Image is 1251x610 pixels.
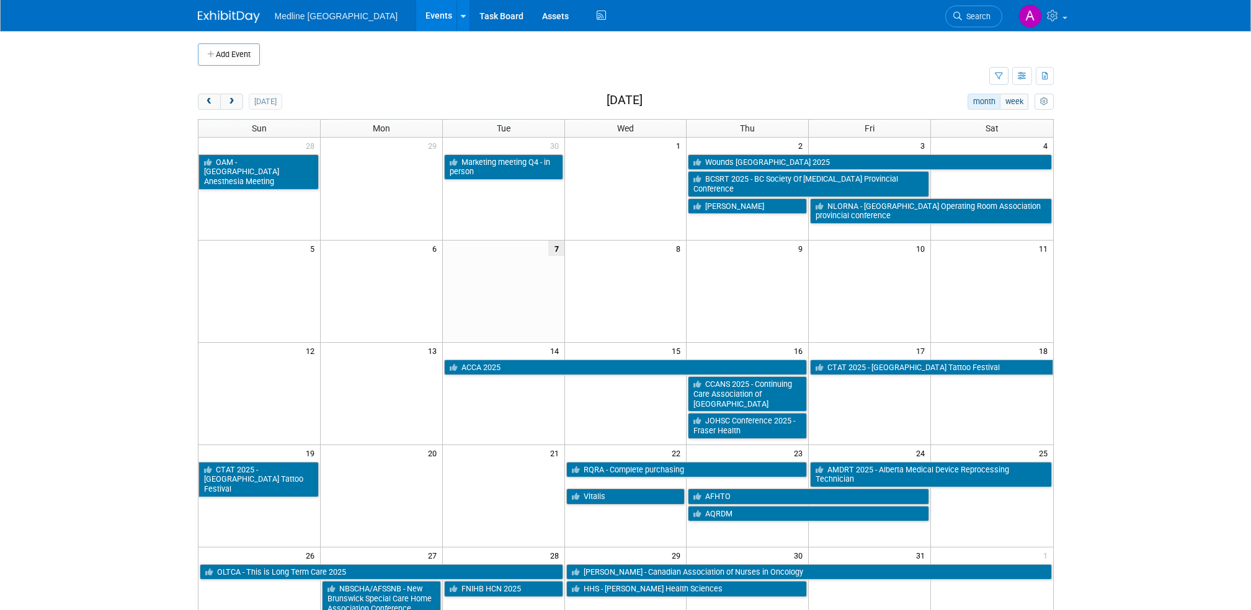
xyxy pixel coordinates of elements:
span: Medline [GEOGRAPHIC_DATA] [275,11,398,21]
span: 26 [305,547,320,563]
a: [PERSON_NAME] [688,198,807,214]
span: 29 [427,138,442,153]
span: Thu [740,123,755,133]
span: Search [962,12,991,21]
span: Wed [617,123,634,133]
span: 16 [793,343,808,358]
a: CCANS 2025 - Continuing Care Association of [GEOGRAPHIC_DATA] [688,376,807,412]
button: month [968,94,1000,110]
span: 10 [915,241,930,256]
span: 25 [1038,445,1053,461]
span: 1 [1042,547,1053,563]
span: 14 [549,343,564,358]
span: 3 [919,138,930,153]
span: 7 [548,241,564,256]
button: myCustomButton [1035,94,1053,110]
a: HHS - [PERSON_NAME] Health Sciences [566,581,808,597]
a: Vitalis [566,488,685,505]
a: BCSRT 2025 - BC Society Of [MEDICAL_DATA] Provincial Conference [688,171,929,197]
span: 27 [427,547,442,563]
span: 1 [675,138,686,153]
a: Wounds [GEOGRAPHIC_DATA] 2025 [688,154,1051,170]
span: Mon [373,123,390,133]
span: 4 [1042,138,1053,153]
span: 22 [670,445,686,461]
a: AQRDM [688,506,929,522]
span: 30 [549,138,564,153]
span: 24 [915,445,930,461]
a: CTAT 2025 - [GEOGRAPHIC_DATA] Tattoo Festival [810,360,1053,376]
button: Add Event [198,43,260,66]
span: Sun [252,123,267,133]
span: 29 [670,547,686,563]
span: Fri [865,123,875,133]
a: [PERSON_NAME] - Canadian Association of Nurses in Oncology [566,564,1052,580]
button: [DATE] [249,94,282,110]
button: week [1000,94,1028,110]
a: RQRA - Complete purchasing [566,462,808,478]
span: 11 [1038,241,1053,256]
a: NLORNA - [GEOGRAPHIC_DATA] Operating Room Association provincial conference [810,198,1051,224]
a: CTAT 2025 - [GEOGRAPHIC_DATA] Tattoo Festival [198,462,319,497]
span: Tue [497,123,510,133]
span: 30 [793,547,808,563]
span: 13 [427,343,442,358]
span: 23 [793,445,808,461]
span: 28 [549,547,564,563]
a: Marketing meeting Q4 - in person [444,154,563,180]
span: 20 [427,445,442,461]
span: Sat [986,123,999,133]
span: 9 [797,241,808,256]
span: 15 [670,343,686,358]
h2: [DATE] [607,94,643,107]
a: AMDRT 2025 - Alberta Medical Device Reprocessing Technician [810,462,1051,487]
span: 28 [305,138,320,153]
a: FNIHB HCN 2025 [444,581,563,597]
span: 21 [549,445,564,461]
button: prev [198,94,221,110]
a: Search [945,6,1002,27]
a: OAM - [GEOGRAPHIC_DATA] Anesthesia Meeting [198,154,319,190]
a: OLTCA - This is Long Term Care 2025 [200,564,563,580]
span: 18 [1038,343,1053,358]
a: AFHTO [688,488,929,505]
a: ACCA 2025 [444,360,808,376]
span: 5 [309,241,320,256]
i: Personalize Calendar [1040,98,1048,106]
img: Angela Douglas [1018,4,1042,28]
span: 8 [675,241,686,256]
span: 12 [305,343,320,358]
button: next [220,94,243,110]
span: 17 [915,343,930,358]
span: 2 [797,138,808,153]
a: JOHSC Conference 2025 - Fraser Health [688,413,807,438]
span: 6 [431,241,442,256]
span: 31 [915,547,930,563]
img: ExhibitDay [198,11,260,23]
span: 19 [305,445,320,461]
